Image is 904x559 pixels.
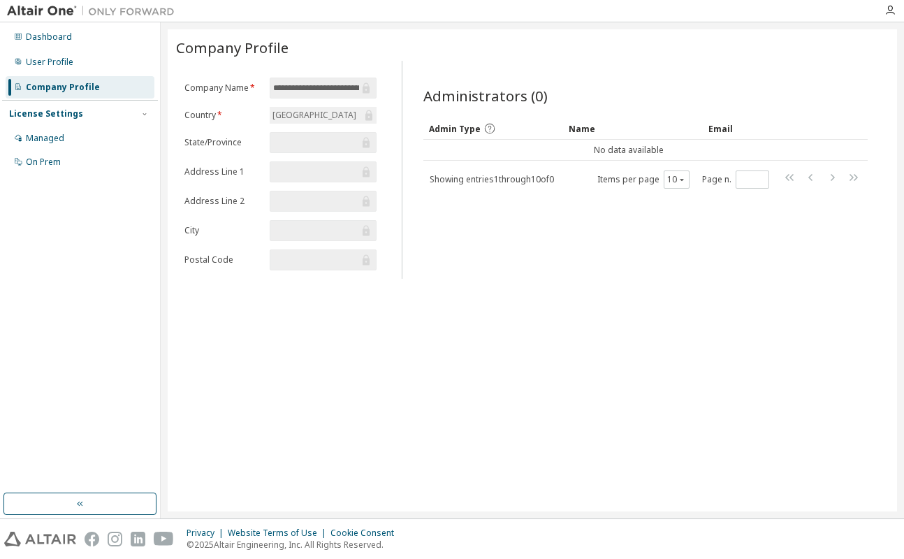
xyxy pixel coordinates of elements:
div: Name [569,117,697,140]
span: Admin Type [429,123,481,135]
div: Privacy [187,528,228,539]
img: facebook.svg [85,532,99,546]
label: Company Name [184,82,261,94]
label: Address Line 2 [184,196,261,207]
img: youtube.svg [154,532,174,546]
span: Items per page [597,170,690,189]
div: Company Profile [26,82,100,93]
label: City [184,225,261,236]
label: Country [184,110,261,121]
div: [GEOGRAPHIC_DATA] [270,108,358,123]
label: Postal Code [184,254,261,266]
img: altair_logo.svg [4,532,76,546]
div: [GEOGRAPHIC_DATA] [270,107,377,124]
div: User Profile [26,57,73,68]
img: Altair One [7,4,182,18]
p: © 2025 Altair Engineering, Inc. All Rights Reserved. [187,539,402,551]
div: On Prem [26,157,61,168]
div: License Settings [9,108,83,119]
img: instagram.svg [108,532,122,546]
span: Administrators (0) [423,86,548,106]
label: Address Line 1 [184,166,261,177]
div: Email [708,117,829,140]
div: Website Terms of Use [228,528,330,539]
div: Dashboard [26,31,72,43]
span: Showing entries 1 through 10 of 0 [430,173,554,185]
span: Page n. [702,170,769,189]
span: Company Profile [176,38,289,57]
div: Managed [26,133,64,144]
div: Cookie Consent [330,528,402,539]
button: 10 [667,174,686,185]
img: linkedin.svg [131,532,145,546]
label: State/Province [184,137,261,148]
td: No data available [423,140,835,161]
